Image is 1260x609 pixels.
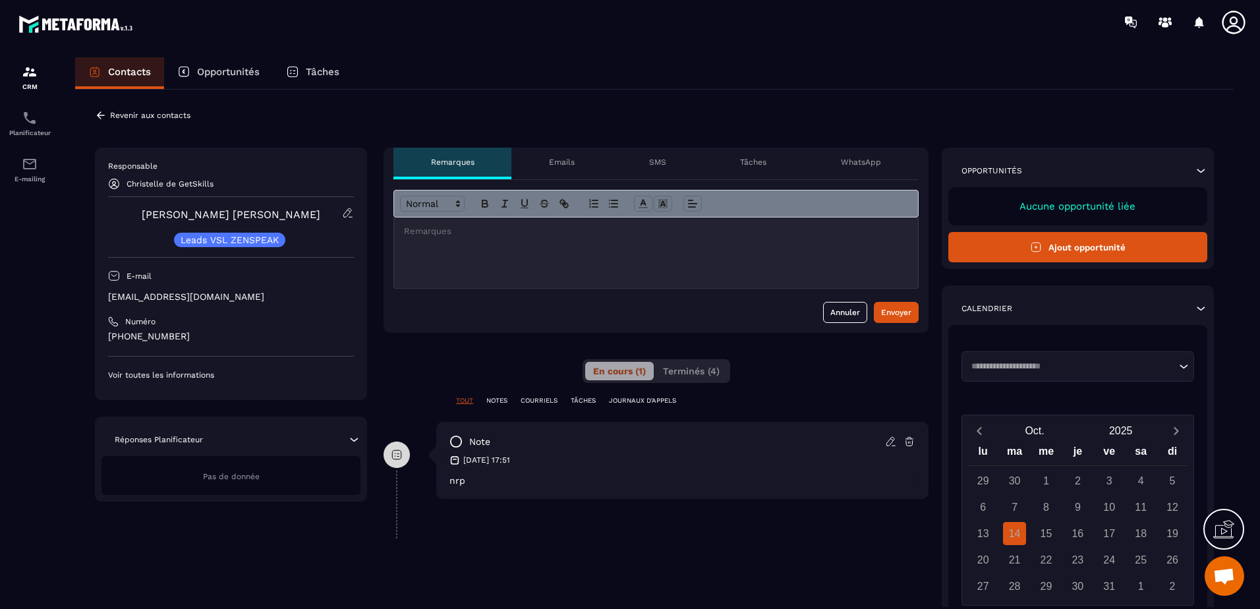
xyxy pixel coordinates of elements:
div: 1 [1035,469,1058,492]
img: formation [22,64,38,80]
p: Emails [549,157,575,167]
p: [PHONE_NUMBER] [108,330,354,343]
div: 7 [1003,496,1026,519]
span: En cours (1) [593,366,646,376]
div: 12 [1161,496,1184,519]
div: 2 [1161,575,1184,598]
div: 28 [1003,575,1026,598]
div: 13 [971,522,994,545]
p: Numéro [125,316,156,327]
p: WhatsApp [841,157,881,167]
p: [EMAIL_ADDRESS][DOMAIN_NAME] [108,291,354,303]
img: email [22,156,38,172]
a: [PERSON_NAME] [PERSON_NAME] [142,208,320,221]
div: Calendar days [967,469,1188,598]
p: Opportunités [197,66,260,78]
a: emailemailE-mailing [3,146,56,192]
p: E-mailing [3,175,56,183]
div: lu [967,442,999,465]
div: 22 [1035,548,1058,571]
div: Envoyer [881,306,911,319]
div: 26 [1161,548,1184,571]
p: JOURNAUX D'APPELS [609,396,676,405]
a: schedulerschedulerPlanificateur [3,100,56,146]
div: 30 [1066,575,1089,598]
a: Tâches [273,57,353,89]
div: 6 [971,496,994,519]
div: 20 [971,548,994,571]
div: ve [1093,442,1125,465]
div: je [1062,442,1093,465]
div: ma [999,442,1031,465]
p: TÂCHES [571,396,596,405]
button: En cours (1) [585,362,654,380]
div: 2 [1066,469,1089,492]
div: 25 [1130,548,1153,571]
a: formationformationCRM [3,54,56,100]
p: Revenir aux contacts [110,111,190,120]
p: E-mail [127,271,152,281]
p: NOTES [486,396,507,405]
img: scheduler [22,110,38,126]
a: Opportunités [164,57,273,89]
p: Opportunités [961,165,1022,176]
p: Planificateur [3,129,56,136]
span: Terminés (4) [663,366,720,376]
div: 23 [1066,548,1089,571]
div: 5 [1161,469,1184,492]
div: 17 [1098,522,1121,545]
p: Leads VSL ZENSPEAK [181,235,279,245]
div: sa [1125,442,1157,465]
p: nrp [449,475,915,486]
button: Envoyer [874,302,919,323]
div: Ouvrir le chat [1205,556,1244,596]
a: Contacts [75,57,164,89]
p: COURRIELS [521,396,558,405]
p: note [469,436,490,448]
button: Open years overlay [1077,419,1164,442]
div: 19 [1161,522,1184,545]
p: SMS [649,157,666,167]
p: Contacts [108,66,151,78]
div: 3 [1098,469,1121,492]
button: Terminés (4) [655,362,728,380]
div: 10 [1098,496,1121,519]
p: Aucune opportunité liée [961,200,1194,212]
p: Tâches [306,66,339,78]
div: di [1157,442,1188,465]
p: Tâches [740,157,766,167]
div: 29 [1035,575,1058,598]
div: 27 [971,575,994,598]
p: Voir toutes les informations [108,370,354,380]
img: logo [18,12,137,36]
div: 14 [1003,522,1026,545]
div: me [1031,442,1062,465]
button: Ajout opportunité [948,232,1207,262]
p: Responsable [108,161,354,171]
p: CRM [3,83,56,90]
p: TOUT [456,396,473,405]
p: [DATE] 17:51 [463,455,510,465]
button: Next month [1164,422,1188,440]
input: Search for option [967,360,1176,373]
div: 4 [1130,469,1153,492]
div: 18 [1130,522,1153,545]
div: Search for option [961,351,1194,382]
div: 16 [1066,522,1089,545]
button: Previous month [967,422,992,440]
p: Calendrier [961,303,1012,314]
div: 21 [1003,548,1026,571]
div: Calendar wrapper [967,442,1188,598]
div: 9 [1066,496,1089,519]
div: 1 [1130,575,1153,598]
div: 15 [1035,522,1058,545]
div: 24 [1098,548,1121,571]
button: Annuler [823,302,867,323]
p: Remarques [431,157,474,167]
span: Pas de donnée [203,472,260,481]
p: Réponses Planificateur [115,434,203,445]
p: Christelle de GetSkills [127,179,214,188]
div: 8 [1035,496,1058,519]
div: 30 [1003,469,1026,492]
div: 31 [1098,575,1121,598]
